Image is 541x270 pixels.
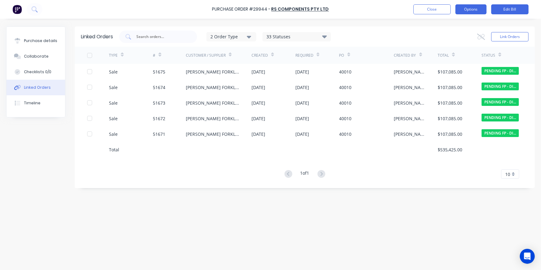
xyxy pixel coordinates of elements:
div: [DATE] [252,84,265,91]
div: Customer / Supplier [186,53,226,58]
div: Collaborate [24,54,49,59]
button: Purchase details [7,33,65,49]
div: Required [295,53,313,58]
button: Collaborate [7,49,65,64]
button: Link Orders [491,32,529,41]
div: [PERSON_NAME] FORKLIFT SERVICES - [GEOGRAPHIC_DATA] [186,69,239,75]
input: Search orders... [136,34,187,40]
div: Created By [394,53,416,58]
button: 2 Order Type [206,32,256,41]
span: PENDING FP - DI... [482,98,519,106]
div: 40010 [339,69,352,75]
div: [PERSON_NAME] [394,131,426,137]
div: [DATE] [295,84,309,91]
div: 51673 [153,100,165,106]
button: Timeline [7,95,65,111]
div: TYPE [109,53,118,58]
div: 1 of 1 [300,170,309,179]
div: Sale [109,69,118,75]
div: [PERSON_NAME] [394,84,426,91]
div: [PERSON_NAME] [394,69,426,75]
button: Checklists 0/0 [7,64,65,80]
div: [DATE] [295,115,309,122]
div: 51671 [153,131,165,137]
div: $107,085.00 [438,115,462,122]
span: PENDING FP - DI... [482,67,519,75]
div: Purchase details [24,38,57,44]
div: $107,085.00 [438,100,462,106]
div: [DATE] [252,69,265,75]
div: $107,085.00 [438,131,462,137]
div: [PERSON_NAME] FORKLIFT SERVICES - [GEOGRAPHIC_DATA] [186,115,239,122]
img: Factory [12,5,22,14]
div: Checklists 0/0 [24,69,51,75]
div: [DATE] [295,131,309,137]
div: [PERSON_NAME] FORKLIFT SERVICES - [GEOGRAPHIC_DATA] [186,100,239,106]
div: Sale [109,115,118,122]
div: [DATE] [252,100,265,106]
div: Sale [109,100,118,106]
div: Status [482,53,495,58]
div: [DATE] [252,115,265,122]
div: Sale [109,84,118,91]
div: [DATE] [295,100,309,106]
button: Close [413,4,451,14]
div: 33 Statuses [263,33,331,40]
div: [PERSON_NAME] [394,115,426,122]
div: 40010 [339,100,352,106]
div: [PERSON_NAME] FORKLIFT SERVICES - [GEOGRAPHIC_DATA] [186,131,239,137]
div: 40010 [339,84,352,91]
div: [PERSON_NAME] FORKLIFT SERVICES - [GEOGRAPHIC_DATA] [186,84,239,91]
div: 40010 [339,131,352,137]
a: RS COMPONENTS PTY LTD [271,6,329,12]
div: 51674 [153,84,165,91]
div: Open Intercom Messenger [520,249,535,264]
button: Linked Orders [7,80,65,95]
div: [DATE] [252,131,265,137]
span: PENDING FP - DI... [482,114,519,121]
div: Sale [109,131,118,137]
span: PENDING FP - DI... [482,83,519,90]
div: Total [109,146,119,153]
div: Timeline [24,100,40,106]
button: Options [455,4,487,14]
button: Edit Bill [491,4,529,14]
div: [DATE] [295,69,309,75]
div: $535,425.00 [438,146,462,153]
div: Linked Orders [81,33,113,40]
div: # [153,53,155,58]
div: Total [438,53,449,58]
span: 10 [505,171,510,178]
div: Purchase Order #29944 - [212,6,271,13]
div: $107,085.00 [438,84,462,91]
div: 2 Order Type [210,33,252,40]
div: PO [339,53,344,58]
div: $107,085.00 [438,69,462,75]
div: Created [252,53,268,58]
div: Linked Orders [24,85,51,90]
div: 51672 [153,115,165,122]
div: 40010 [339,115,352,122]
span: PENDING FP - DI... [482,129,519,137]
div: 51675 [153,69,165,75]
div: [PERSON_NAME] [394,100,426,106]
